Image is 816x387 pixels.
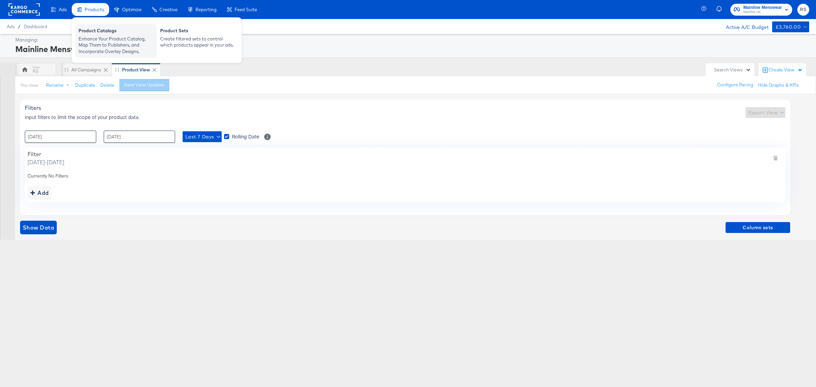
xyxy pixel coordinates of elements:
[776,23,801,31] div: £3,760.00
[743,4,782,11] span: Mainline Menswear
[758,82,799,88] button: Hide Graphs & KPIs
[15,37,808,43] div: Managing:
[122,67,150,73] div: Product View
[15,43,808,55] div: Mainline Menswear
[59,7,67,12] span: Ads
[800,6,806,14] span: RS
[743,10,782,15] span: Mainline UK
[235,7,257,12] span: Feed Suite
[85,7,104,12] span: Products
[75,82,95,88] button: Duplicate
[15,24,24,29] span: /
[115,68,119,71] div: Drag to reorder tab
[25,104,41,111] span: Filters
[20,83,38,88] div: This View:
[769,67,803,73] div: Create View
[20,221,57,234] button: showdata
[30,188,49,198] div: Add
[24,24,47,29] a: Dashboard
[772,21,809,32] button: £3,760.00
[71,67,101,73] div: All Campaigns
[23,223,54,232] span: Show Data
[41,79,76,91] button: Rename
[726,222,790,233] button: Column sets
[232,133,259,140] span: Rolling Date
[728,223,787,232] span: Column sets
[159,7,177,12] span: Creative
[7,24,15,29] span: Ads
[195,7,217,12] span: Reporting
[100,82,114,88] button: Delete
[28,173,783,179] div: Currently No Filters
[25,114,139,120] span: Input filters to limit the scope of your product data.
[730,4,792,16] button: Mainline MenswearMainline UK
[712,79,758,91] button: Configure Pacing
[33,68,38,74] div: RS
[185,133,219,141] span: Last 7 Days
[183,131,222,142] button: Last 7 Days
[719,21,769,32] div: Active A/C Budget
[28,186,52,200] button: addbutton
[28,151,64,157] div: Filter
[714,67,751,73] div: Search Views
[65,68,68,71] div: Drag to reorder tab
[122,7,141,12] span: Optimize
[28,158,64,166] span: [DATE] - [DATE]
[797,4,809,16] button: RS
